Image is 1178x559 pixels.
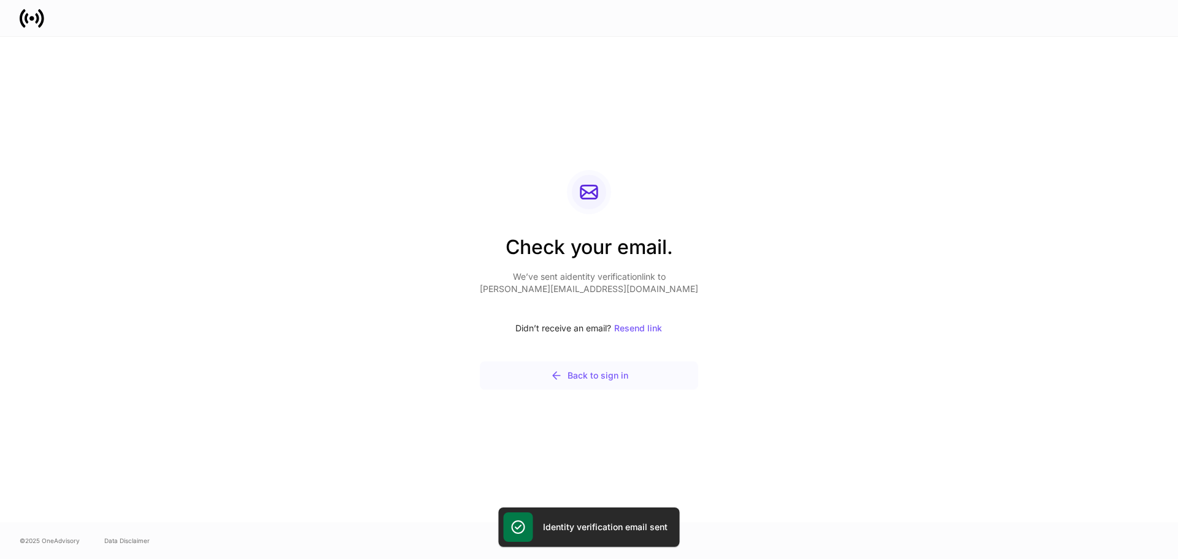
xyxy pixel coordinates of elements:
a: Data Disclaimer [104,536,150,546]
span: © 2025 OneAdvisory [20,536,80,546]
button: Back to sign in [480,361,698,390]
button: Resend link [614,315,663,342]
p: We’ve sent a identity verification link to [PERSON_NAME][EMAIL_ADDRESS][DOMAIN_NAME] [480,271,698,295]
h2: Check your email. [480,234,698,271]
div: Resend link [614,324,662,333]
h5: Identity verification email sent [543,521,668,533]
div: Back to sign in [550,369,628,382]
div: Didn’t receive an email? [480,315,698,342]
